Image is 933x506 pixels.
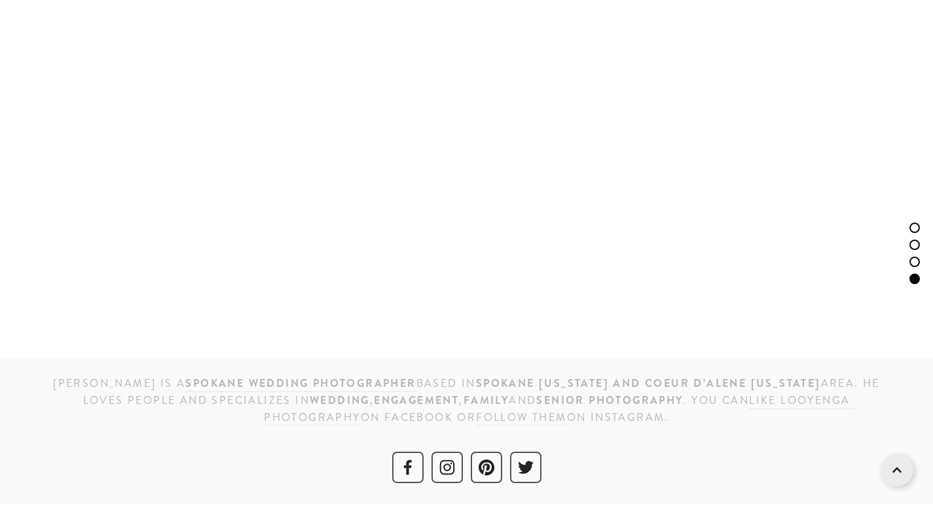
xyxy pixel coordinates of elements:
strong: wedding [310,393,370,408]
a: Instagram [431,452,463,483]
strong: family [464,393,509,408]
a: like Looyenga Photography [264,393,854,425]
strong: SPOKANE [US_STATE] and Coeur d’Alene [US_STATE] [476,376,821,391]
a: Pinterest [471,452,502,483]
a: Facebook [392,452,424,483]
strong: Spokane wedding photographer [185,376,416,391]
h3: [PERSON_NAME] is a based IN area. He loves people and specializes in , , and . You can on Faceboo... [40,375,893,425]
a: follow them [476,410,566,426]
a: Twitter [510,452,541,483]
strong: senior photography [536,393,683,408]
a: Spokane wedding photographer [185,376,416,392]
strong: engagement [374,393,459,408]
